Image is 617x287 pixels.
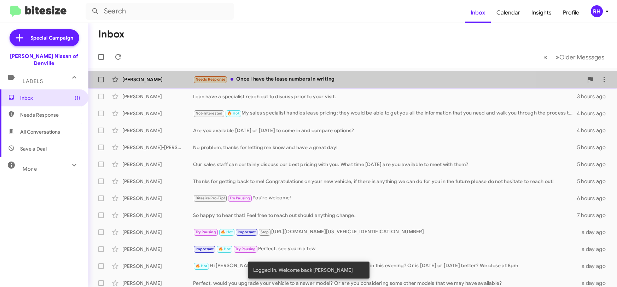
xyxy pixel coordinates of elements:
[578,246,611,253] div: a day ago
[577,178,611,185] div: 5 hours ago
[219,247,231,251] span: 🔥 Hot
[122,212,193,219] div: [PERSON_NAME]
[122,263,193,270] div: [PERSON_NAME]
[23,166,37,172] span: More
[577,93,611,100] div: 3 hours ago
[238,230,256,234] span: Important
[193,228,578,236] div: [URL][DOMAIN_NAME][US_VEHICLE_IDENTIFICATION_NUMBER]
[20,145,47,152] span: Save a Deal
[20,128,60,135] span: All Conversations
[75,94,80,101] span: (1)
[526,2,557,23] a: Insights
[577,110,611,117] div: 4 hours ago
[193,280,578,287] div: Perfect, would you upgrade your vehicle to a newer model? Or are you considering some other model...
[585,5,609,17] button: RH
[196,196,225,200] span: Bitesize Pro-Tip!
[122,280,193,287] div: [PERSON_NAME]
[551,50,609,64] button: Next
[578,263,611,270] div: a day ago
[578,229,611,236] div: a day ago
[122,93,193,100] div: [PERSON_NAME]
[465,2,491,23] a: Inbox
[122,76,193,83] div: [PERSON_NAME]
[31,34,74,41] span: Special Campaign
[543,53,547,61] span: «
[122,246,193,253] div: [PERSON_NAME]
[577,144,611,151] div: 5 hours ago
[20,94,80,101] span: Inbox
[577,195,611,202] div: 6 hours ago
[196,77,226,82] span: Needs Response
[193,144,577,151] div: No problem, thanks for letting me know and have a great day!
[254,266,353,274] span: Logged In. Welcome back [PERSON_NAME]
[193,127,577,134] div: Are you available [DATE] or [DATE] to come in and compare options?
[193,109,577,117] div: My sales specialist handles lease pricing; they would be able to get you all the information that...
[122,229,193,236] div: [PERSON_NAME]
[557,2,585,23] a: Profile
[193,212,577,219] div: So happy to hear that! Feel free to reach out should anything change.
[122,195,193,202] div: [PERSON_NAME]
[20,111,80,118] span: Needs Response
[193,262,578,270] div: Hi [PERSON_NAME], just following up here, are you available to stop in this evening? Or is [DATE]...
[221,230,233,234] span: 🔥 Hot
[261,230,269,234] span: Stop
[193,75,583,83] div: Once I have the lease numbers in writing
[193,178,577,185] div: Thanks for getting back to me! Congratulations on your new vehicle, if there is anything we can d...
[196,111,223,116] span: Not-Interested
[122,178,193,185] div: [PERSON_NAME]
[196,247,214,251] span: Important
[196,264,208,268] span: 🔥 Hot
[122,110,193,117] div: [PERSON_NAME]
[193,194,577,202] div: You're welcome!
[491,2,526,23] a: Calendar
[591,5,603,17] div: RH
[555,53,559,61] span: »
[193,93,577,100] div: I can have a specialist reach out to discuss prior to your visit.
[577,161,611,168] div: 5 hours ago
[540,50,609,64] nav: Page navigation example
[193,245,578,253] div: Perfect, see you in a few
[10,29,79,46] a: Special Campaign
[227,111,239,116] span: 🔥 Hot
[196,230,216,234] span: Try Pausing
[539,50,552,64] button: Previous
[98,29,124,40] h1: Inbox
[23,78,43,84] span: Labels
[122,144,193,151] div: [PERSON_NAME]-[PERSON_NAME]
[577,212,611,219] div: 7 hours ago
[86,3,234,20] input: Search
[578,280,611,287] div: a day ago
[193,161,577,168] div: Our sales staff can certainly discuss our best pricing with you. What time [DATE] are you availab...
[122,161,193,168] div: [PERSON_NAME]
[235,247,256,251] span: Try Pausing
[559,53,604,61] span: Older Messages
[229,196,250,200] span: Try Pausing
[577,127,611,134] div: 4 hours ago
[122,127,193,134] div: [PERSON_NAME]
